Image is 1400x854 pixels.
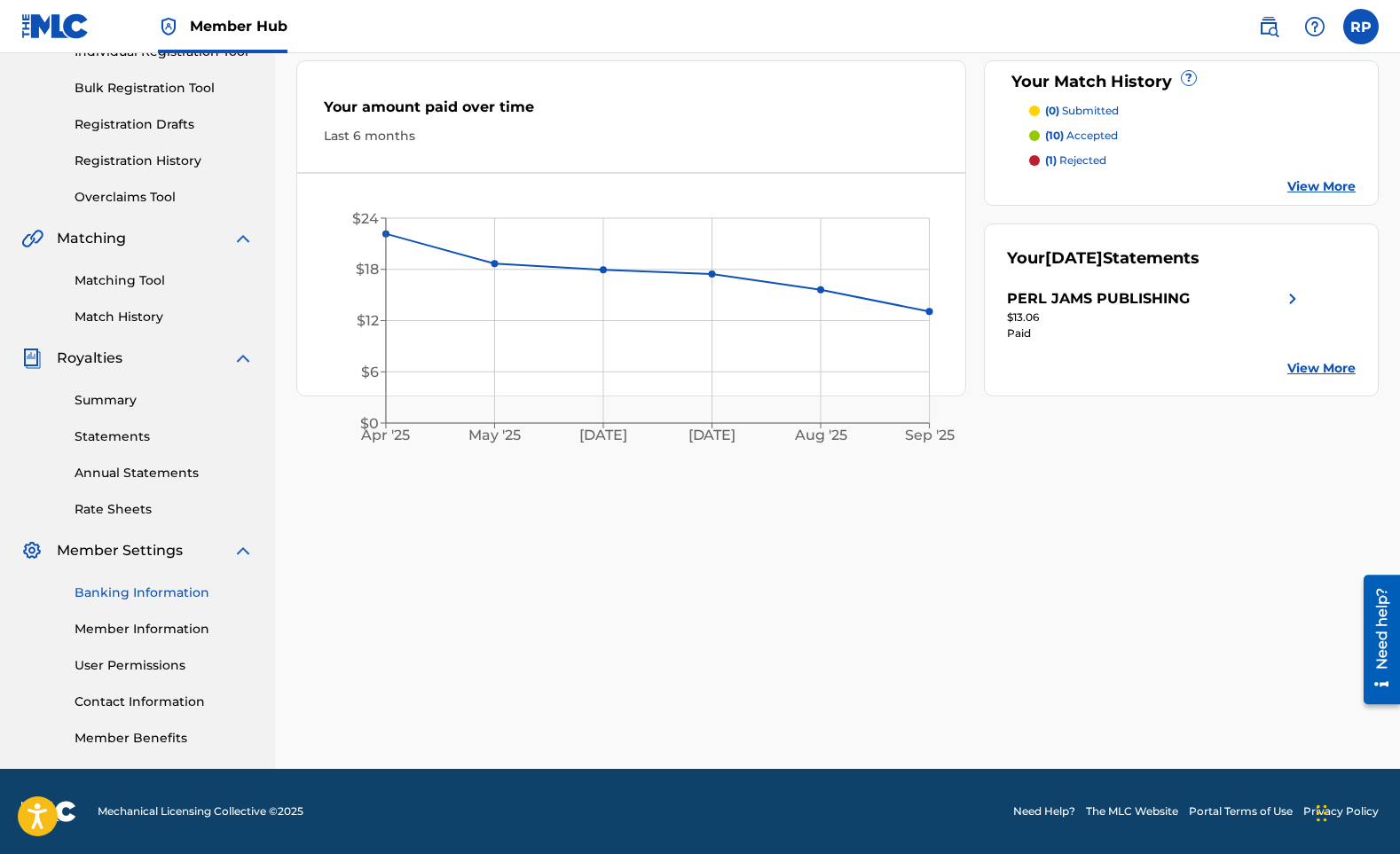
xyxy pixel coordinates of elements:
span: Matching [57,228,126,249]
img: right chevron icon [1282,288,1303,309]
span: Member Hub [190,16,287,36]
span: ? [1182,71,1196,85]
a: (10) accepted [1029,128,1356,144]
iframe: Resource Center [1350,568,1400,711]
span: (10) [1045,129,1064,142]
a: Statements [75,427,254,446]
span: [DATE] [1045,248,1103,268]
a: Member Information [75,620,254,639]
a: Rate Sheets [75,500,254,519]
a: User Permissions [75,656,254,675]
a: Privacy Policy [1303,803,1379,819]
a: View More [1287,359,1356,378]
a: PERL JAMS PUBLISHINGright chevron icon$13.06Paid [1007,288,1303,341]
a: Need Help? [1013,803,1075,819]
p: submitted [1045,103,1119,119]
div: Your Statements [1007,247,1199,270]
iframe: Chat Widget [1311,769,1400,854]
img: MLC Logo [21,13,90,39]
div: Help [1297,9,1333,44]
tspan: $24 [352,210,379,227]
div: User Menu [1343,9,1379,44]
tspan: Sep '25 [905,427,955,444]
img: expand [232,228,254,249]
a: Registration History [75,152,254,170]
tspan: $0 [360,415,379,432]
a: Member Benefits [75,729,254,748]
span: (0) [1045,104,1059,117]
a: Match History [75,308,254,326]
img: help [1304,16,1325,37]
a: Summary [75,391,254,410]
tspan: Apr '25 [361,427,411,444]
a: Overclaims Tool [75,188,254,207]
div: PERL JAMS PUBLISHING [1007,288,1190,309]
p: rejected [1045,153,1106,168]
div: Last 6 months [324,127,939,145]
a: View More [1287,177,1356,196]
a: Portal Terms of Use [1189,803,1293,819]
a: Registration Drafts [75,115,254,134]
a: (0) submitted [1029,103,1356,119]
img: search [1258,16,1279,37]
a: Banking Information [75,584,254,602]
a: Annual Statements [75,464,254,482]
img: Top Rightsholder [158,16,179,37]
a: Bulk Registration Tool [75,79,254,98]
img: expand [232,540,254,561]
div: Your amount paid over time [324,97,939,127]
span: Member Settings [57,540,183,561]
div: Drag [1317,787,1327,840]
div: $13.06 [1007,309,1303,325]
img: Royalties [21,348,43,369]
span: Royalties [57,348,122,369]
tspan: $6 [361,364,379,380]
img: expand [232,348,254,369]
a: Public Search [1251,9,1286,44]
tspan: May '25 [468,427,521,444]
tspan: Aug '25 [794,427,847,444]
tspan: $12 [357,312,379,329]
img: Member Settings [21,540,43,561]
tspan: [DATE] [579,427,627,444]
div: Paid [1007,325,1303,341]
img: logo [21,801,76,822]
img: Matching [21,228,43,249]
span: (1) [1045,153,1057,167]
a: The MLC Website [1086,803,1178,819]
p: accepted [1045,128,1118,144]
a: Matching Tool [75,271,254,290]
tspan: $18 [356,261,379,278]
div: Your Match History [1007,70,1356,94]
span: Mechanical Licensing Collective © 2025 [98,803,303,819]
a: (1) rejected [1029,153,1356,168]
a: Contact Information [75,693,254,711]
tspan: [DATE] [688,427,736,444]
